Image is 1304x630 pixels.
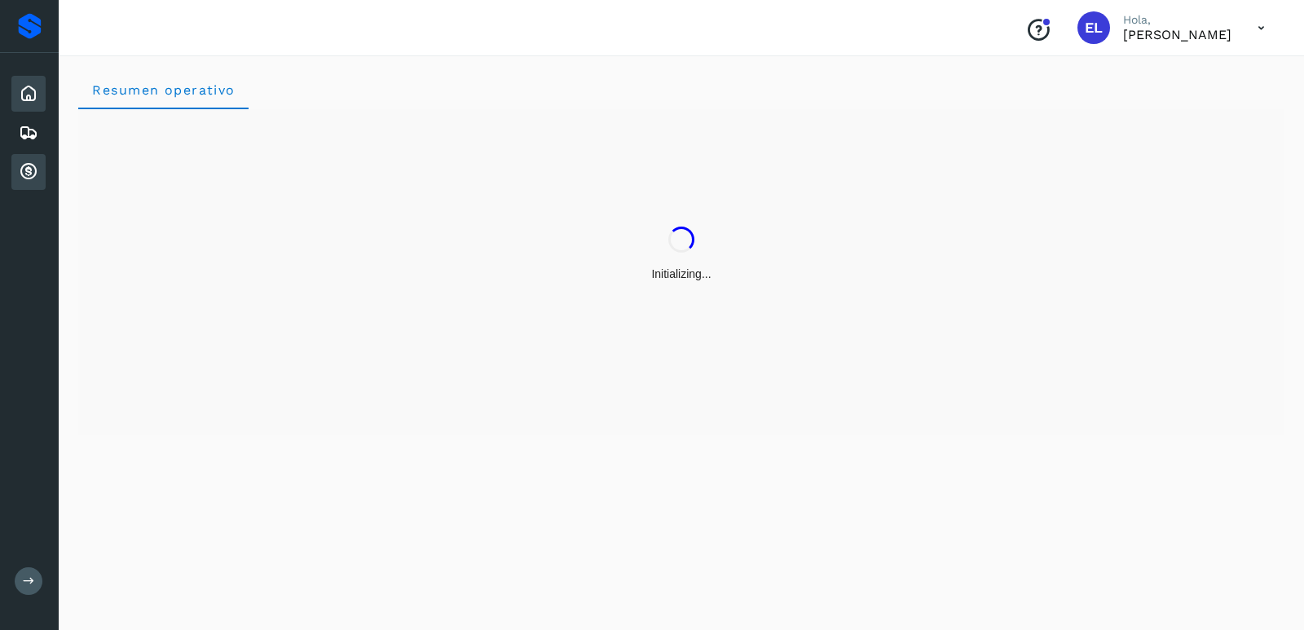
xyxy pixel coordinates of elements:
p: Hola, [1123,13,1231,27]
div: Cuentas por cobrar [11,154,46,190]
div: Inicio [11,76,46,112]
div: Embarques [11,115,46,151]
p: Erick López Segura [1123,27,1231,42]
span: Resumen operativo [91,82,236,98]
